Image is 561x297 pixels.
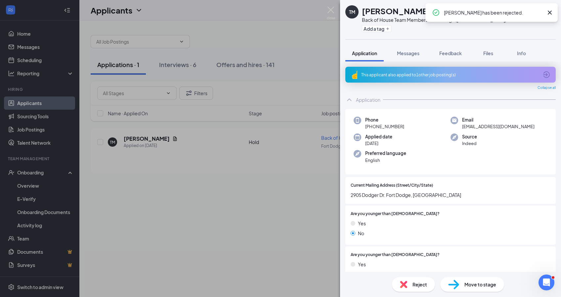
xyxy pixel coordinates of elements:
[483,50,493,56] span: Files
[358,230,364,237] span: No
[386,27,390,31] svg: Plus
[517,50,526,56] span: Info
[358,271,364,278] span: No
[361,72,539,78] div: This applicant also applied to 1 other job posting(s)
[365,123,404,130] span: [PHONE_NUMBER]
[362,5,430,17] h1: [PERSON_NAME]
[362,25,391,32] button: PlusAdd a tag
[542,71,550,79] svg: ArrowCircle
[462,140,477,147] span: Indeed
[464,281,496,288] span: Move to stage
[462,133,477,140] span: Source
[358,220,366,227] span: Yes
[345,96,353,104] svg: ChevronUp
[444,9,543,17] div: [PERSON_NAME] has been rejected.
[546,9,554,17] svg: Cross
[362,17,506,23] div: Back of House Team Member at Fort Dodge ([GEOGRAPHIC_DATA])
[397,50,419,56] span: Messages
[351,191,550,199] span: 2905 Dodger Dr. Fort Dodge, [GEOGRAPHIC_DATA]
[349,9,355,15] div: TM
[351,252,440,258] span: Are you younger than [DEMOGRAPHIC_DATA]?
[351,211,440,217] span: Are you younger than [DEMOGRAPHIC_DATA]?
[358,261,366,268] span: Yes
[538,85,556,91] span: Collapse all
[439,50,462,56] span: Feedback
[412,281,427,288] span: Reject
[365,157,406,164] span: English
[539,275,554,290] iframe: Intercom live chat
[365,140,392,147] span: [DATE]
[365,150,406,157] span: Preferred language
[432,9,440,17] svg: CheckmarkCircle
[365,117,404,123] span: Phone
[351,182,433,189] span: Current Mailing Address (Street/City/State)
[462,117,535,123] span: Email
[356,96,380,103] div: Application
[365,133,392,140] span: Applied date
[462,123,535,130] span: [EMAIL_ADDRESS][DOMAIN_NAME]
[352,50,377,56] span: Application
